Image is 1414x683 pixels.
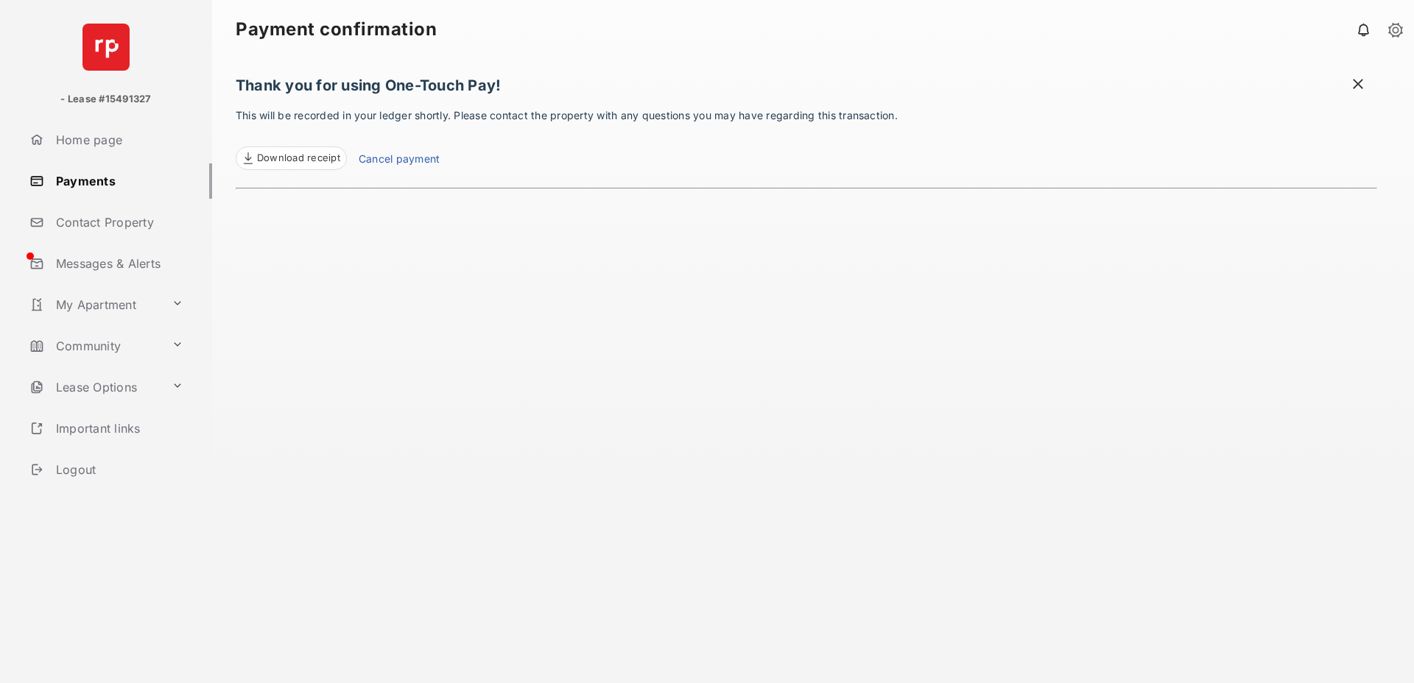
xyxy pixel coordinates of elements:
[24,369,166,405] a: Lease Options
[359,152,440,165] font: Cancel payment
[236,146,347,170] a: Download receipt
[257,152,340,163] font: Download receipt
[236,109,898,121] font: This will be recorded in your ledger shortly. Please contact the property with any questions you ...
[24,287,166,322] a: My Apartment
[82,24,130,71] img: svg+xml;base64,PHN2ZyB4bWxucz0iaHR0cDovL3d3dy53My5vcmcvMjAwMC9zdmciIHdpZHRoPSI2NCIgaGVpZ2h0PSI2NC...
[24,411,189,446] a: Important links
[24,122,212,158] a: Home page
[236,18,437,40] font: Payment confirmation
[24,328,166,364] a: Community
[24,246,212,281] a: Messages & Alerts
[236,77,501,94] font: Thank you for using One-Touch Pay!
[24,163,212,199] a: Payments
[24,205,212,240] a: Contact Property
[24,452,212,487] a: Logout
[60,93,151,105] font: - Lease #15491327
